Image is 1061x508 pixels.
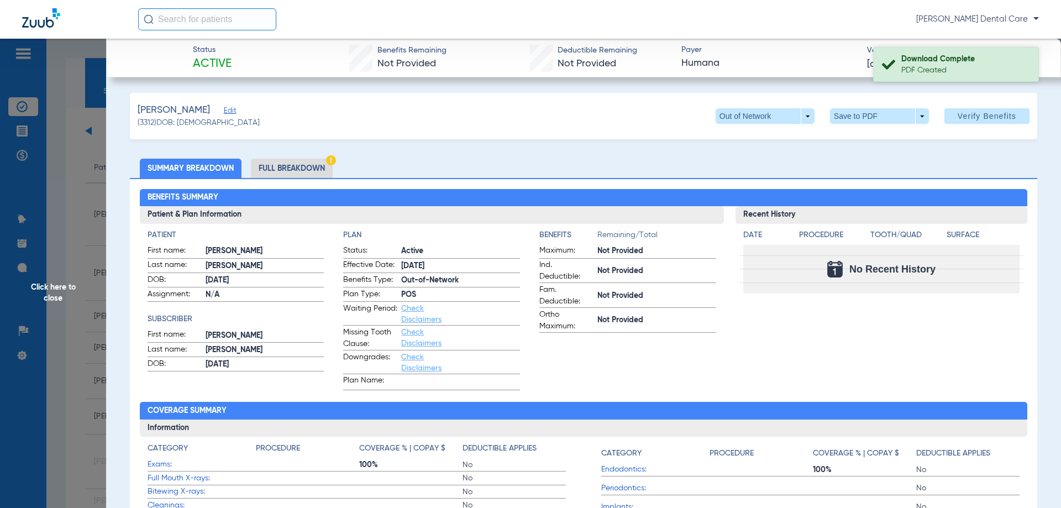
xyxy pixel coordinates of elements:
[539,259,593,282] span: Ind. Deductible:
[377,45,447,56] span: Benefits Remaining
[148,358,202,371] span: DOB:
[867,57,894,71] span: [DATE]
[140,189,1028,207] h2: Benefits Summary
[944,108,1030,124] button: Verify Benefits
[343,245,397,258] span: Status:
[539,284,593,307] span: Fam. Deductible:
[597,265,716,277] span: Not Provided
[916,483,1020,494] span: No
[343,289,397,302] span: Plan Type:
[597,229,716,245] span: Remaining/Total
[947,229,1020,245] app-breakdown-title: Surface
[401,328,442,347] a: Check Disclaimers
[716,108,815,124] button: Out of Network
[206,330,324,342] span: [PERSON_NAME]
[401,275,520,286] span: Out-of-Network
[359,459,463,470] span: 100%
[710,448,754,459] h4: Procedure
[140,420,1028,437] h3: Information
[148,443,188,454] h4: Category
[193,44,232,56] span: Status
[1006,455,1061,508] iframe: Chat Widget
[916,14,1039,25] span: [PERSON_NAME] Dental Care
[206,260,324,272] span: [PERSON_NAME]
[343,274,397,287] span: Benefits Type:
[947,229,1020,241] h4: Surface
[827,261,843,277] img: Calendar
[601,464,710,475] span: Endodontics:
[558,45,637,56] span: Deductible Remaining
[916,443,1020,463] app-breakdown-title: Deductible Applies
[401,289,520,301] span: POS
[539,245,593,258] span: Maximum:
[539,309,593,332] span: Ortho Maximum:
[140,159,241,178] li: Summary Breakdown
[251,159,333,178] li: Full Breakdown
[710,443,813,463] app-breakdown-title: Procedure
[138,8,276,30] input: Search for patients
[830,108,929,124] button: Save to PDF
[326,155,336,165] img: Hazard
[148,486,256,497] span: Bitewing X-rays:
[401,260,520,272] span: [DATE]
[870,229,943,245] app-breakdown-title: Tooth/Quad
[148,443,256,458] app-breakdown-title: Category
[463,486,566,497] span: No
[901,54,1029,65] div: Download Complete
[681,44,858,56] span: Payer
[148,313,324,325] h4: Subscriber
[463,443,566,458] app-breakdown-title: Deductible Applies
[916,448,990,459] h4: Deductible Applies
[463,443,537,454] h4: Deductible Applies
[401,305,442,323] a: Check Disclaimers
[148,344,202,357] span: Last name:
[601,448,642,459] h4: Category
[743,229,790,245] app-breakdown-title: Date
[144,14,154,24] img: Search Icon
[849,264,936,275] span: No Recent History
[343,259,397,273] span: Effective Date:
[148,329,202,342] span: First name:
[799,229,866,241] h4: Procedure
[140,206,724,224] h3: Patient & Plan Information
[206,344,324,356] span: [PERSON_NAME]
[148,289,202,302] span: Assignment:
[401,353,442,372] a: Check Disclaimers
[377,59,436,69] span: Not Provided
[138,103,210,117] span: [PERSON_NAME]
[140,402,1028,420] h2: Coverage Summary
[743,229,790,241] h4: Date
[138,117,260,129] span: (3312) DOB: [DEMOGRAPHIC_DATA]
[148,259,202,273] span: Last name:
[343,229,520,241] h4: Plan
[401,245,520,257] span: Active
[22,8,60,28] img: Zuub Logo
[224,107,234,117] span: Edit
[206,289,324,301] span: N/A
[343,327,397,350] span: Missing Tooth Clause:
[206,275,324,286] span: [DATE]
[343,375,397,390] span: Plan Name:
[256,443,300,454] h4: Procedure
[736,206,1028,224] h3: Recent History
[813,448,899,459] h4: Coverage % | Copay $
[359,443,445,454] h4: Coverage % | Copay $
[148,229,324,241] h4: Patient
[193,56,232,72] span: Active
[813,464,916,475] span: 100%
[206,359,324,370] span: [DATE]
[463,473,566,484] span: No
[148,245,202,258] span: First name:
[359,443,463,458] app-breakdown-title: Coverage % | Copay $
[601,483,710,494] span: Periodontics:
[148,473,256,484] span: Full Mouth X-rays:
[539,229,597,241] h4: Benefits
[148,459,256,470] span: Exams:
[916,464,1020,475] span: No
[867,45,1043,56] span: Verified On
[343,303,397,325] span: Waiting Period:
